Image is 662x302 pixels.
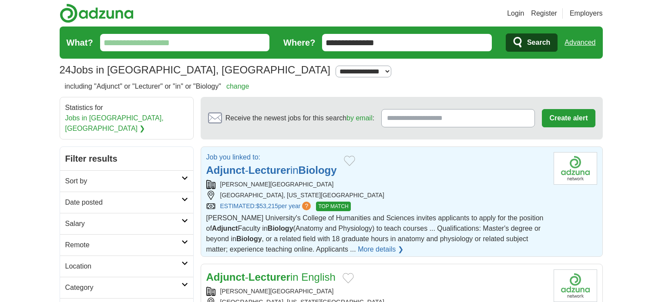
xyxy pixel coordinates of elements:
[206,191,547,200] div: [GEOGRAPHIC_DATA], [US_STATE][GEOGRAPHIC_DATA]
[206,164,245,176] strong: Adjunct
[65,197,181,208] h2: Date posted
[531,8,557,19] a: Register
[60,213,193,234] a: Salary
[206,180,547,189] div: [PERSON_NAME][GEOGRAPHIC_DATA]
[302,202,311,210] span: ?
[60,64,330,76] h1: Jobs in [GEOGRAPHIC_DATA], [GEOGRAPHIC_DATA]
[506,33,558,52] button: Search
[60,256,193,277] a: Location
[206,271,336,283] a: Adjunct-Lecturerin English
[283,36,315,49] label: Where?
[226,83,249,90] a: change
[344,156,355,166] button: Add to favorite jobs
[65,219,181,229] h2: Salary
[65,81,249,92] h2: including "Adjunct" or "Lecturer" or "in" or "Biology"
[65,240,181,250] h2: Remote
[268,225,293,232] strong: Biology
[67,36,93,49] label: What?
[554,152,597,185] img: Company logo
[236,235,262,242] strong: Biology
[65,176,181,186] h2: Sort by
[358,244,403,255] a: More details ❯
[206,164,337,176] a: Adjunct-LecturerinBiology
[206,214,544,253] span: [PERSON_NAME] University's College of Humanities and Sciences invites applicants to apply for the...
[256,202,278,209] span: $53,215
[65,114,164,132] a: Jobs in [GEOGRAPHIC_DATA], [GEOGRAPHIC_DATA] ❯
[206,287,547,296] div: [PERSON_NAME][GEOGRAPHIC_DATA]
[60,192,193,213] a: Date posted
[542,109,595,127] button: Create alert
[65,282,181,293] h2: Category
[554,269,597,302] img: Company logo
[316,202,350,211] span: TOP MATCH
[60,170,193,192] a: Sort by
[249,164,290,176] strong: Lecturer
[346,114,373,122] a: by email
[249,271,290,283] strong: Lecturer
[299,164,337,176] strong: Biology
[527,34,550,51] span: Search
[212,225,238,232] strong: Adjunct
[565,34,595,51] a: Advanced
[60,277,193,298] a: Category
[570,8,603,19] a: Employers
[65,103,188,134] div: Statistics for
[60,234,193,256] a: Remote
[206,271,245,283] strong: Adjunct
[507,8,524,19] a: Login
[60,3,134,23] img: Adzuna logo
[60,62,71,78] span: 24
[225,113,374,123] span: Receive the newest jobs for this search :
[343,273,354,283] button: Add to favorite jobs
[60,147,193,170] h2: Filter results
[206,152,337,163] p: Job you linked to:
[65,261,181,272] h2: Location
[220,202,313,211] a: ESTIMATED:$53,215per year?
